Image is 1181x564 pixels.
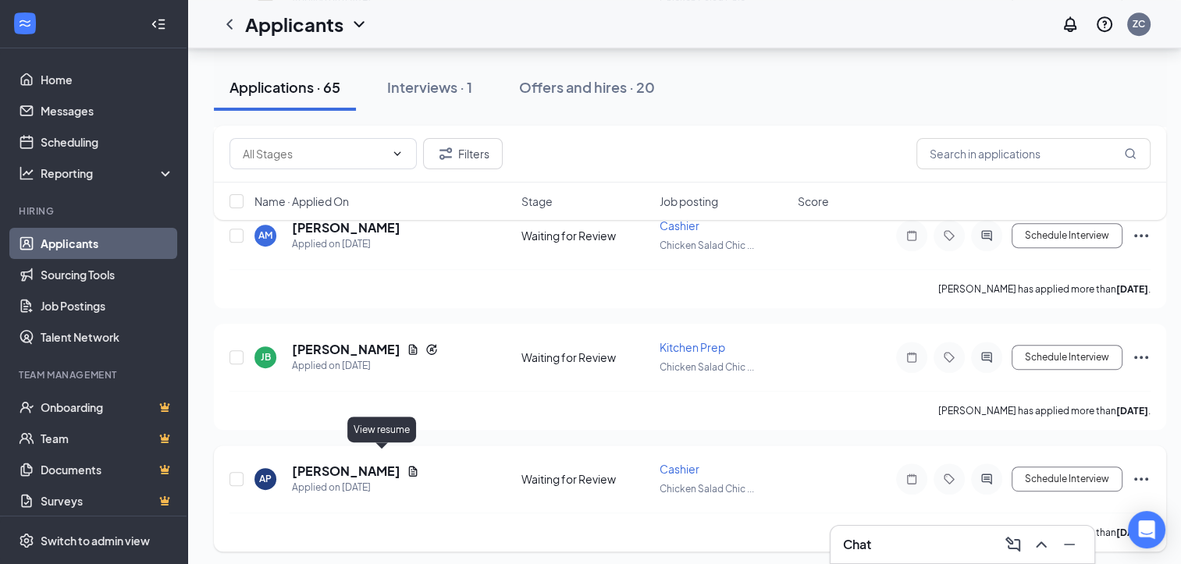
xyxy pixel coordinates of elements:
div: Applied on [DATE] [292,236,400,252]
svg: ActiveChat [977,351,996,364]
span: Stage [521,193,553,209]
div: Open Intercom Messenger [1128,511,1165,548]
h3: Chat [843,536,871,553]
div: View resume [347,417,416,442]
h5: [PERSON_NAME] [292,341,400,358]
svg: Ellipses [1132,470,1151,488]
a: Talent Network [41,321,174,353]
svg: Reapply [425,343,438,356]
svg: Tag [940,351,959,364]
b: [DATE] [1116,283,1148,295]
a: Job Postings [41,290,174,321]
svg: Tag [940,473,959,485]
button: Schedule Interview [1012,345,1122,370]
button: ChevronUp [1029,532,1054,557]
button: ComposeMessage [1001,532,1026,557]
svg: ChevronDown [350,15,368,34]
b: [DATE] [1116,527,1148,538]
a: Messages [41,95,174,126]
input: Search in applications [916,138,1151,169]
span: Name · Applied On [254,193,349,209]
p: [PERSON_NAME] has applied more than . [938,404,1151,417]
svg: ActiveChat [977,473,996,485]
svg: Analysis [19,165,34,181]
h5: [PERSON_NAME] [292,463,400,480]
svg: Notifications [1061,15,1080,34]
svg: Document [407,465,419,477]
a: Applicants [41,228,174,259]
div: Offers and hires · 20 [519,77,655,97]
div: Applied on [DATE] [292,480,419,495]
svg: MagnifyingGlass [1124,147,1137,160]
a: Scheduling [41,126,174,158]
div: AP [259,472,272,485]
svg: Filter [436,144,455,163]
svg: ChevronDown [391,147,404,160]
svg: Settings [19,533,34,548]
svg: Minimize [1060,535,1079,554]
div: Team Management [19,368,171,381]
a: OnboardingCrown [41,392,174,423]
svg: ChevronLeft [220,15,239,34]
p: [PERSON_NAME] has applied more than . [938,282,1151,296]
div: ZC [1133,17,1145,30]
a: Sourcing Tools [41,259,174,290]
div: Applications · 65 [229,77,340,97]
svg: Collapse [151,16,166,32]
span: Chicken Salad Chic ... [660,483,754,495]
a: SurveysCrown [41,485,174,516]
div: Switch to admin view [41,533,150,548]
div: JB [261,350,271,364]
div: Waiting for Review [521,471,650,487]
svg: Ellipses [1132,348,1151,367]
svg: QuestionInfo [1095,15,1114,34]
span: Kitchen Prep [660,340,725,354]
a: TeamCrown [41,423,174,454]
span: Chicken Salad Chic ... [660,239,754,251]
div: Applied on [DATE] [292,358,438,374]
svg: Note [902,473,921,485]
button: Schedule Interview [1012,466,1122,491]
div: Reporting [41,165,175,181]
span: Chicken Salad Chic ... [660,361,754,373]
button: Minimize [1057,532,1082,557]
div: Hiring [19,204,171,218]
svg: ChevronUp [1032,535,1051,554]
span: Score [798,193,829,209]
button: Filter Filters [423,138,503,169]
span: Cashier [660,462,699,476]
div: Interviews · 1 [387,77,472,97]
b: [DATE] [1116,405,1148,417]
div: Waiting for Review [521,349,650,365]
svg: Note [902,351,921,364]
a: Home [41,64,174,95]
span: Job posting [660,193,718,209]
h1: Applicants [245,11,343,37]
svg: Document [407,343,419,356]
svg: ComposeMessage [1004,535,1023,554]
svg: WorkstreamLogo [17,16,33,31]
a: DocumentsCrown [41,454,174,485]
input: All Stages [243,145,385,162]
